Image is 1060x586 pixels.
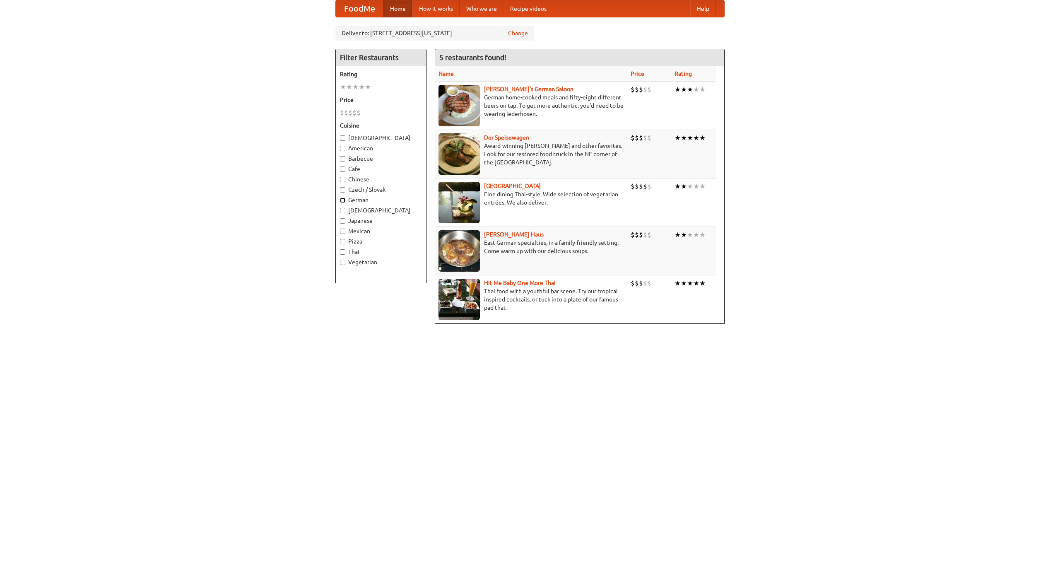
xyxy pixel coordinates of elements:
h4: Filter Restaurants [336,49,426,66]
li: ★ [687,230,693,239]
h5: Cuisine [340,121,422,130]
li: ★ [699,279,706,288]
input: German [340,198,345,203]
input: Pizza [340,239,345,244]
li: $ [639,133,643,142]
li: $ [631,230,635,239]
li: ★ [699,182,706,191]
li: $ [643,85,647,94]
input: Chinese [340,177,345,182]
label: Czech / Slovak [340,186,422,194]
label: Thai [340,248,422,256]
li: ★ [675,230,681,239]
li: $ [357,108,361,117]
li: $ [639,182,643,191]
li: $ [631,133,635,142]
li: ★ [681,279,687,288]
a: Recipe videos [503,0,553,17]
input: Japanese [340,218,345,224]
label: Cafe [340,165,422,173]
li: ★ [687,85,693,94]
img: speisewagen.jpg [438,133,480,175]
label: [DEMOGRAPHIC_DATA] [340,134,422,142]
a: Rating [675,70,692,77]
a: [PERSON_NAME] Haus [484,231,544,238]
li: ★ [699,230,706,239]
h5: Rating [340,70,422,78]
li: $ [643,230,647,239]
li: $ [643,279,647,288]
li: ★ [681,230,687,239]
p: East German specialties, in a family-friendly setting. Come warm up with our delicious soups. [438,239,624,255]
li: ★ [693,85,699,94]
li: ★ [681,85,687,94]
li: $ [340,108,344,117]
img: babythai.jpg [438,279,480,320]
label: [DEMOGRAPHIC_DATA] [340,206,422,215]
li: ★ [365,82,371,92]
img: satay.jpg [438,182,480,223]
li: $ [647,133,651,142]
li: $ [631,85,635,94]
label: Japanese [340,217,422,225]
li: ★ [693,279,699,288]
a: FoodMe [336,0,383,17]
li: ★ [693,133,699,142]
li: ★ [675,85,681,94]
li: ★ [681,133,687,142]
li: $ [348,108,352,117]
li: ★ [693,182,699,191]
a: How it works [412,0,460,17]
li: $ [647,182,651,191]
a: Der Speisewagen [484,134,529,141]
a: Price [631,70,644,77]
label: Pizza [340,237,422,246]
li: ★ [340,82,346,92]
li: $ [635,279,639,288]
li: ★ [699,133,706,142]
li: ★ [687,279,693,288]
li: ★ [681,182,687,191]
img: esthers.jpg [438,85,480,126]
li: $ [647,279,651,288]
input: Cafe [340,166,345,172]
p: Fine dining Thai-style. Wide selection of vegetarian entrées. We also deliver. [438,190,624,207]
p: Thai food with a youthful bar scene. Try our tropical inspired cocktails, or tuck into a plate of... [438,287,624,312]
li: $ [639,85,643,94]
li: $ [352,108,357,117]
input: Thai [340,249,345,255]
li: ★ [693,230,699,239]
ng-pluralize: 5 restaurants found! [439,53,506,61]
li: $ [635,182,639,191]
a: Hit Me Baby One More Thai [484,280,556,286]
li: $ [631,279,635,288]
div: Deliver to: [STREET_ADDRESS][US_STATE] [335,26,534,41]
li: ★ [346,82,352,92]
h5: Price [340,96,422,104]
label: Barbecue [340,154,422,163]
p: German home-cooked meals and fifty-eight different beers on tap. To get more authentic, you'd nee... [438,93,624,118]
a: [GEOGRAPHIC_DATA] [484,183,541,189]
li: $ [635,230,639,239]
input: Mexican [340,229,345,234]
li: ★ [675,279,681,288]
a: Change [508,29,528,37]
li: ★ [687,133,693,142]
input: Vegetarian [340,260,345,265]
li: ★ [359,82,365,92]
input: American [340,146,345,151]
li: $ [643,133,647,142]
input: Barbecue [340,156,345,162]
img: kohlhaus.jpg [438,230,480,272]
li: $ [635,85,639,94]
li: $ [639,230,643,239]
li: ★ [699,85,706,94]
li: $ [631,182,635,191]
label: German [340,196,422,204]
li: ★ [687,182,693,191]
a: Home [383,0,412,17]
input: Czech / Slovak [340,187,345,193]
p: Award-winning [PERSON_NAME] and other favorites. Look for our restored food truck in the NE corne... [438,142,624,166]
li: ★ [352,82,359,92]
